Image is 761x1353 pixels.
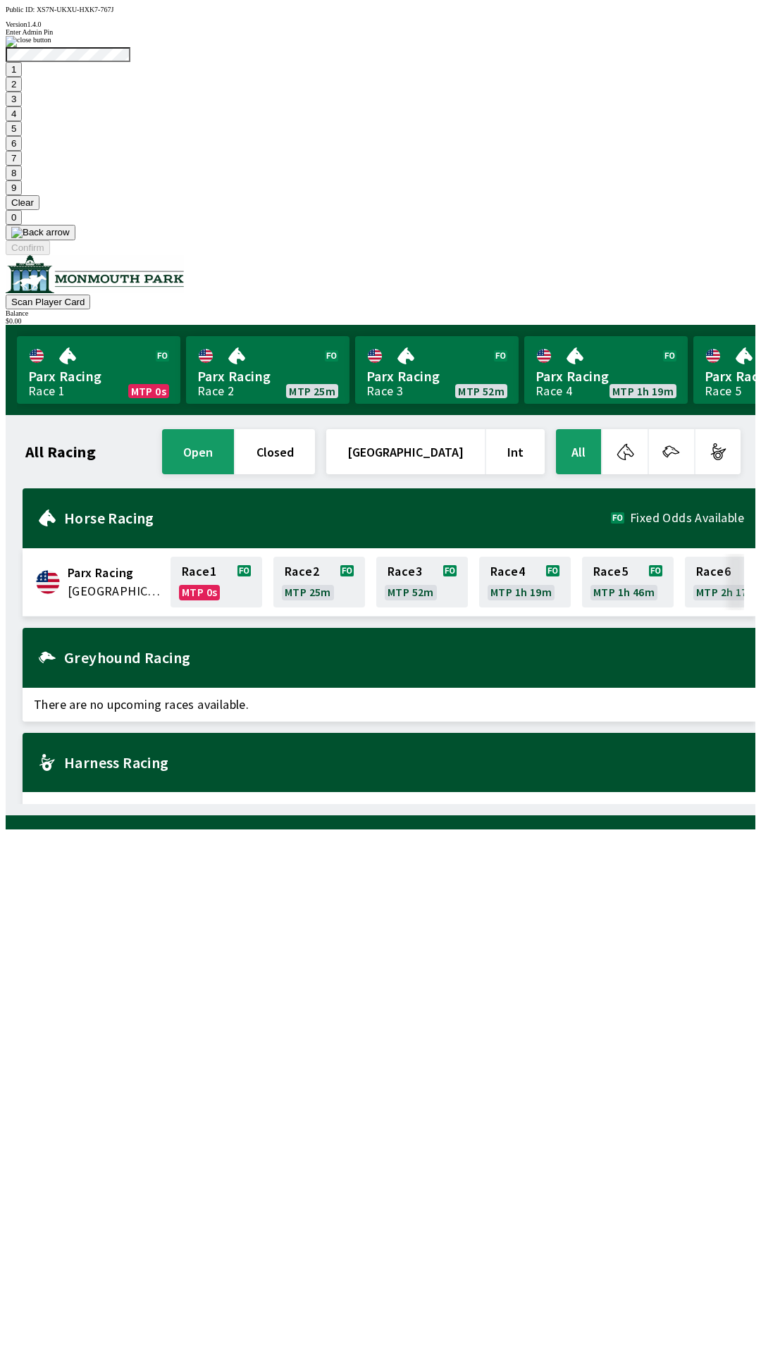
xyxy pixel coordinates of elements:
button: 8 [6,166,22,180]
div: Race 1 [28,385,65,397]
div: Enter Admin Pin [6,28,755,36]
button: 4 [6,106,22,121]
div: Public ID: [6,6,755,13]
span: There are no upcoming races available. [23,792,755,826]
a: Race5MTP 1h 46m [582,557,674,607]
a: Parx RacingRace 1MTP 0s [17,336,180,404]
span: There are no upcoming races available. [23,688,755,722]
span: Parx Racing [28,367,169,385]
span: Fixed Odds Available [630,512,744,524]
span: Race 6 [696,566,731,577]
div: Version 1.4.0 [6,20,755,28]
button: [GEOGRAPHIC_DATA] [326,429,485,474]
h2: Greyhound Racing [64,652,744,663]
button: 2 [6,77,22,92]
div: Balance [6,309,755,317]
a: Race3MTP 52m [376,557,468,607]
button: open [162,429,234,474]
h2: Harness Racing [64,757,744,768]
span: Race 4 [490,566,525,577]
h2: Horse Racing [64,512,611,524]
span: MTP 25m [285,586,331,598]
span: MTP 0s [182,586,217,598]
div: Race 5 [705,385,741,397]
button: All [556,429,601,474]
span: Parx Racing [197,367,338,385]
button: 3 [6,92,22,106]
button: 0 [6,210,22,225]
a: Parx RacingRace 3MTP 52m [355,336,519,404]
h1: All Racing [25,446,96,457]
span: MTP 52m [458,385,505,397]
button: 1 [6,62,22,77]
img: venue logo [6,255,184,293]
div: $ 0.00 [6,317,755,325]
span: MTP 2h 17m [696,586,757,598]
button: 7 [6,151,22,166]
span: MTP 1h 46m [593,586,655,598]
span: XS7N-UKXU-HXK7-767J [37,6,113,13]
div: Race 4 [536,385,572,397]
span: MTP 25m [289,385,335,397]
img: Back arrow [11,227,70,238]
span: Race 3 [388,566,422,577]
span: Race 5 [593,566,628,577]
a: Parx RacingRace 4MTP 1h 19m [524,336,688,404]
div: Race 2 [197,385,234,397]
button: 9 [6,180,22,195]
button: Clear [6,195,39,210]
button: Confirm [6,240,50,255]
button: closed [235,429,315,474]
span: MTP 52m [388,586,434,598]
button: Scan Player Card [6,295,90,309]
button: Int [486,429,545,474]
span: Parx Racing [366,367,507,385]
span: Race 2 [285,566,319,577]
span: United States [68,582,162,600]
span: MTP 1h 19m [612,385,674,397]
a: Race4MTP 1h 19m [479,557,571,607]
span: Parx Racing [68,564,162,582]
a: Race2MTP 25m [273,557,365,607]
img: close button [6,36,51,47]
a: Parx RacingRace 2MTP 25m [186,336,349,404]
button: 6 [6,136,22,151]
button: 5 [6,121,22,136]
span: Race 1 [182,566,216,577]
span: Parx Racing [536,367,676,385]
a: Race1MTP 0s [171,557,262,607]
div: Race 3 [366,385,403,397]
span: MTP 0s [131,385,166,397]
span: MTP 1h 19m [490,586,552,598]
